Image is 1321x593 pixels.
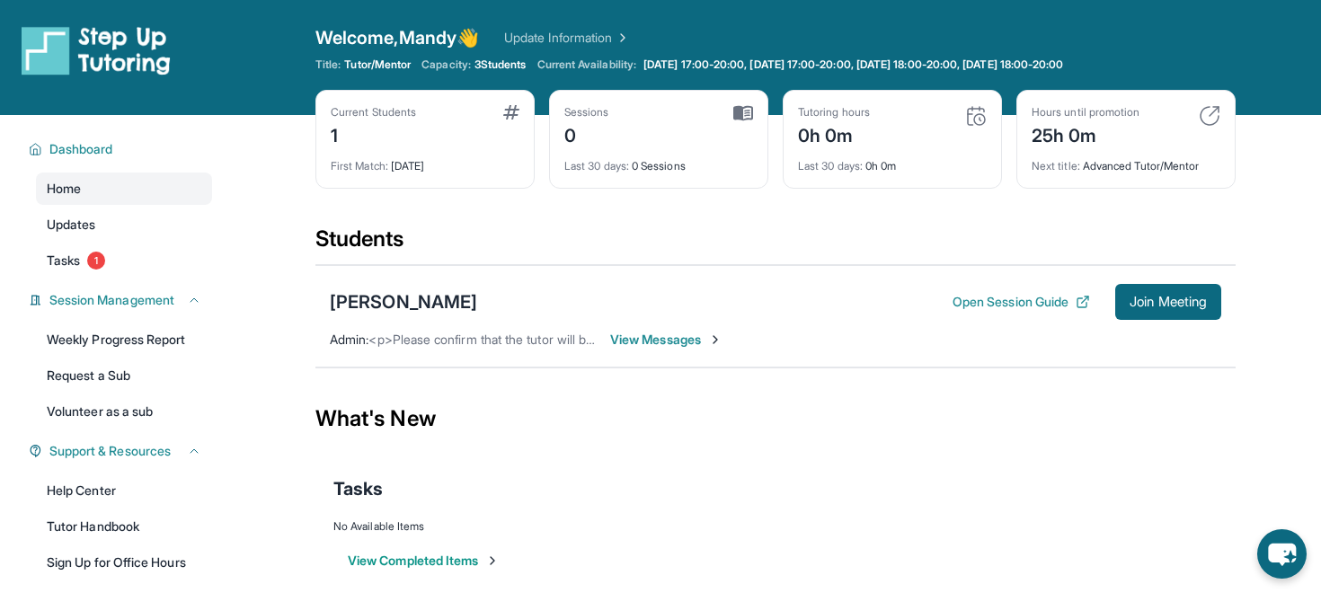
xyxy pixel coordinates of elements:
[36,474,212,507] a: Help Center
[1032,119,1139,148] div: 25h 0m
[643,58,1063,72] span: [DATE] 17:00-20:00, [DATE] 17:00-20:00, [DATE] 18:00-20:00, [DATE] 18:00-20:00
[36,323,212,356] a: Weekly Progress Report
[330,332,368,347] span: Admin :
[315,25,479,50] span: Welcome, Mandy 👋
[333,519,1218,534] div: No Available Items
[612,29,630,47] img: Chevron Right
[1257,529,1307,579] button: chat-button
[610,331,723,349] span: View Messages
[331,159,388,173] span: First Match :
[315,225,1236,264] div: Students
[42,140,201,158] button: Dashboard
[1032,148,1220,173] div: Advanced Tutor/Mentor
[708,332,723,347] img: Chevron-Right
[42,442,201,460] button: Support & Resources
[348,552,500,570] button: View Completed Items
[564,148,753,173] div: 0 Sessions
[368,332,1017,347] span: <p>Please confirm that the tutor will be able to attend your first assigned meeting time before j...
[965,105,987,127] img: card
[331,105,416,119] div: Current Students
[474,58,527,72] span: 3 Students
[564,119,609,148] div: 0
[36,546,212,579] a: Sign Up for Office Hours
[953,293,1090,311] button: Open Session Guide
[421,58,471,72] span: Capacity:
[798,119,870,148] div: 0h 0m
[49,291,174,309] span: Session Management
[36,510,212,543] a: Tutor Handbook
[504,29,630,47] a: Update Information
[22,25,171,75] img: logo
[798,105,870,119] div: Tutoring hours
[503,105,519,119] img: card
[733,105,753,121] img: card
[798,148,987,173] div: 0h 0m
[1199,105,1220,127] img: card
[47,216,96,234] span: Updates
[36,208,212,241] a: Updates
[333,476,383,501] span: Tasks
[344,58,411,72] span: Tutor/Mentor
[47,180,81,198] span: Home
[87,252,105,270] span: 1
[564,159,629,173] span: Last 30 days :
[36,173,212,205] a: Home
[1032,159,1080,173] span: Next title :
[564,105,609,119] div: Sessions
[36,395,212,428] a: Volunteer as a sub
[36,359,212,392] a: Request a Sub
[330,289,477,314] div: [PERSON_NAME]
[331,119,416,148] div: 1
[36,244,212,277] a: Tasks1
[537,58,636,72] span: Current Availability:
[49,442,171,460] span: Support & Resources
[47,252,80,270] span: Tasks
[49,140,113,158] span: Dashboard
[315,379,1236,458] div: What's New
[1115,284,1221,320] button: Join Meeting
[331,148,519,173] div: [DATE]
[1032,105,1139,119] div: Hours until promotion
[315,58,341,72] span: Title:
[42,291,201,309] button: Session Management
[640,58,1067,72] a: [DATE] 17:00-20:00, [DATE] 17:00-20:00, [DATE] 18:00-20:00, [DATE] 18:00-20:00
[798,159,863,173] span: Last 30 days :
[1130,296,1207,307] span: Join Meeting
